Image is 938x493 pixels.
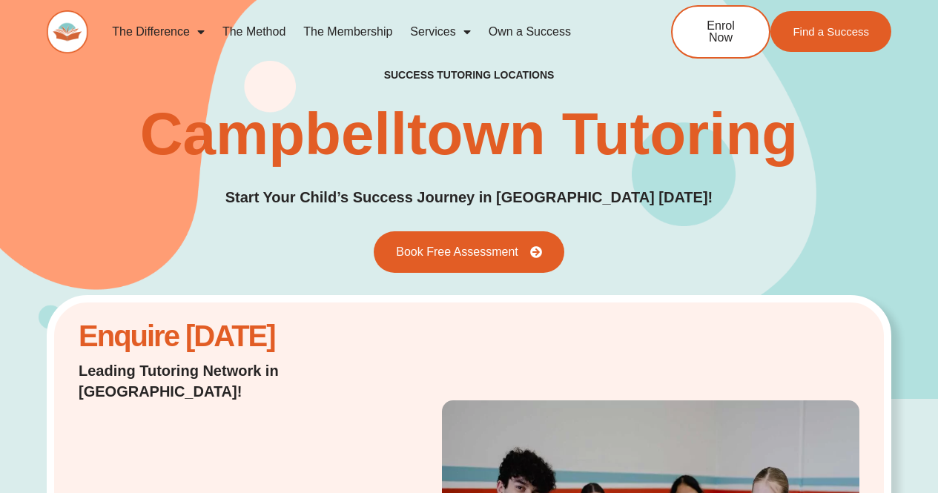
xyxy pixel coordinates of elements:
nav: Menu [103,15,622,49]
a: The Membership [294,15,401,49]
a: The Difference [103,15,214,49]
span: Enrol Now [695,20,747,44]
span: Find a Success [793,26,869,37]
a: Find a Success [770,11,891,52]
a: Services [401,15,479,49]
a: Own a Success [480,15,580,49]
a: Enrol Now [671,5,770,59]
a: The Method [214,15,294,49]
p: Start Your Child’s Success Journey in [GEOGRAPHIC_DATA] [DATE]! [225,186,713,209]
h2: Enquire [DATE] [79,327,353,345]
span: Book Free Assessment [396,246,518,258]
h1: Campbelltown Tutoring [140,105,798,164]
p: Leading Tutoring Network in [GEOGRAPHIC_DATA]! [79,360,353,402]
a: Book Free Assessment [374,231,564,273]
